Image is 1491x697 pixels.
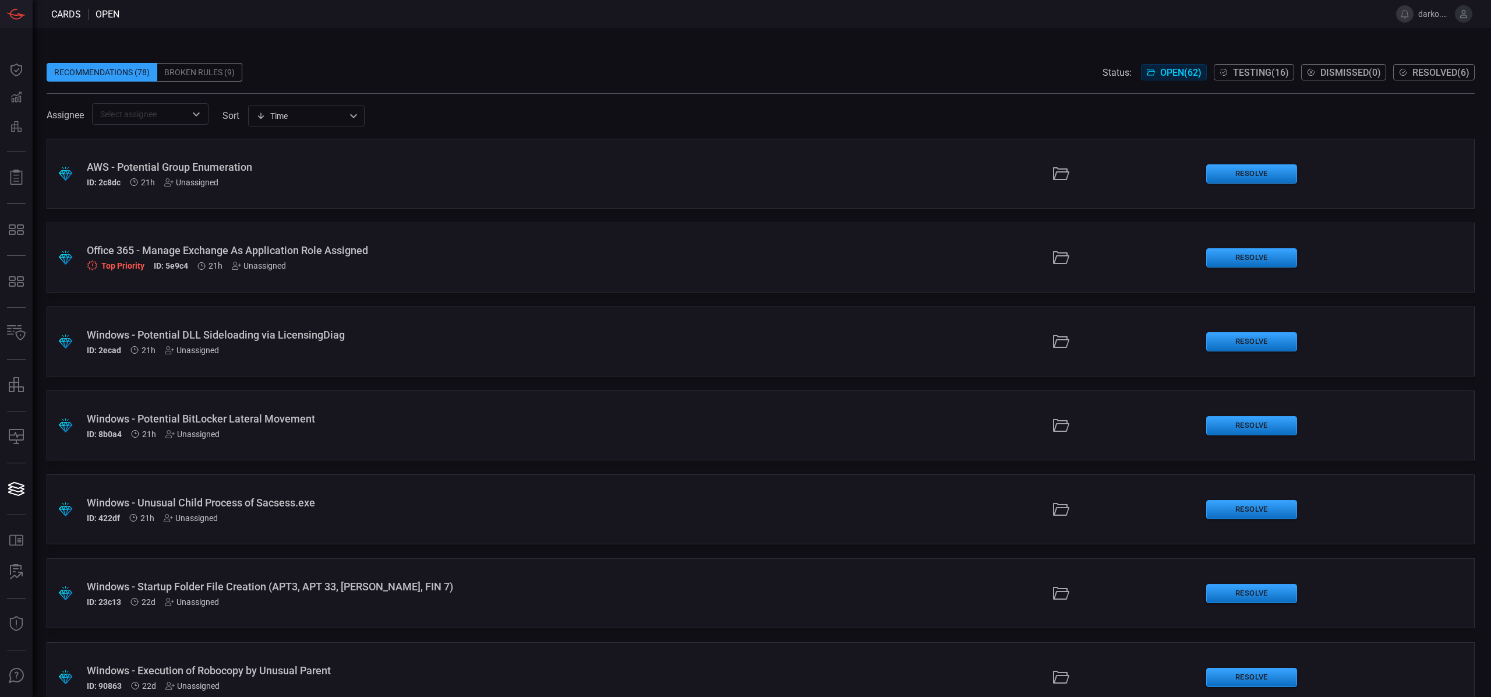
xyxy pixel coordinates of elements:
button: Preventions [2,112,30,140]
span: Resolved ( 6 ) [1412,67,1469,78]
button: Resolve [1206,416,1297,435]
button: Resolve [1206,584,1297,603]
button: Resolve [1206,500,1297,519]
button: assets [2,371,30,399]
h5: ID: 2c8dc [87,178,121,187]
h5: ID: 2ecad [87,346,121,355]
h5: ID: 8b0a4 [87,430,122,439]
div: Windows - Execution of Robocopy by Unusual Parent [87,664,643,677]
div: AWS - Potential Group Enumeration [87,161,643,173]
button: Detections [2,84,30,112]
div: Unassigned [232,261,286,270]
button: Resolved(6) [1393,64,1475,80]
span: Oct 05, 2025 3:19 PM [141,178,155,187]
button: Ask Us A Question [2,662,30,690]
button: Rule Catalog [2,527,30,555]
div: Windows - Unusual Child Process of Sacsess.exe [87,497,643,509]
span: Oct 05, 2025 3:19 PM [142,346,156,355]
div: Unassigned [164,513,218,523]
span: Oct 05, 2025 3:18 PM [140,513,154,523]
div: Top Priority [87,260,144,271]
label: sort [222,110,239,121]
button: Open [188,106,204,122]
button: Resolve [1206,248,1297,267]
h5: ID: 5e9c4 [154,261,188,271]
div: Time [256,110,346,122]
div: Windows - Potential DLL Sideloading via LicensingDiag [87,329,643,341]
button: Testing(16) [1214,64,1294,80]
button: ALERT ANALYSIS [2,558,30,586]
div: Unassigned [164,178,218,187]
button: Compliance Monitoring [2,423,30,451]
h5: ID: 23c13 [87,597,121,607]
span: Assignee [47,110,84,121]
div: Windows - Startup Folder File Creation (APT3, APT 33, Confucius, FIN 7) [87,580,643,593]
span: Cards [51,9,81,20]
button: Reports [2,164,30,192]
span: Oct 05, 2025 3:18 PM [142,430,156,439]
input: Select assignee [96,107,186,121]
span: Sep 14, 2025 12:16 PM [142,597,156,607]
div: Unassigned [165,346,219,355]
button: Cards [2,475,30,503]
span: Testing ( 16 ) [1233,67,1289,78]
span: Oct 05, 2025 3:19 PM [209,261,222,270]
button: Resolve [1206,332,1297,351]
div: Recommendations (78) [47,63,157,82]
div: Unassigned [165,430,220,439]
button: Dashboard [2,56,30,84]
span: darko.blagojevic [1418,9,1450,19]
div: Unassigned [165,597,219,607]
h5: ID: 422df [87,513,120,523]
button: Dismissed(0) [1301,64,1386,80]
div: Windows - Potential BitLocker Lateral Movement [87,413,643,425]
div: Broken Rules (9) [157,63,242,82]
span: Status: [1103,67,1132,78]
button: MITRE - Exposures [2,216,30,244]
h5: ID: 90863 [87,681,122,691]
div: Office 365 - Manage Exchange As Application Role Assigned [87,244,643,256]
span: Open ( 62 ) [1160,67,1202,78]
span: Dismissed ( 0 ) [1320,67,1381,78]
span: open [96,9,119,20]
button: Inventory [2,319,30,347]
button: MITRE - Detection Posture [2,267,30,295]
button: Resolve [1206,668,1297,687]
button: Threat Intelligence [2,610,30,638]
button: Resolve [1206,164,1297,184]
button: Open(62) [1141,64,1207,80]
div: Unassigned [165,681,220,691]
span: Sep 14, 2025 12:15 PM [142,681,156,691]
